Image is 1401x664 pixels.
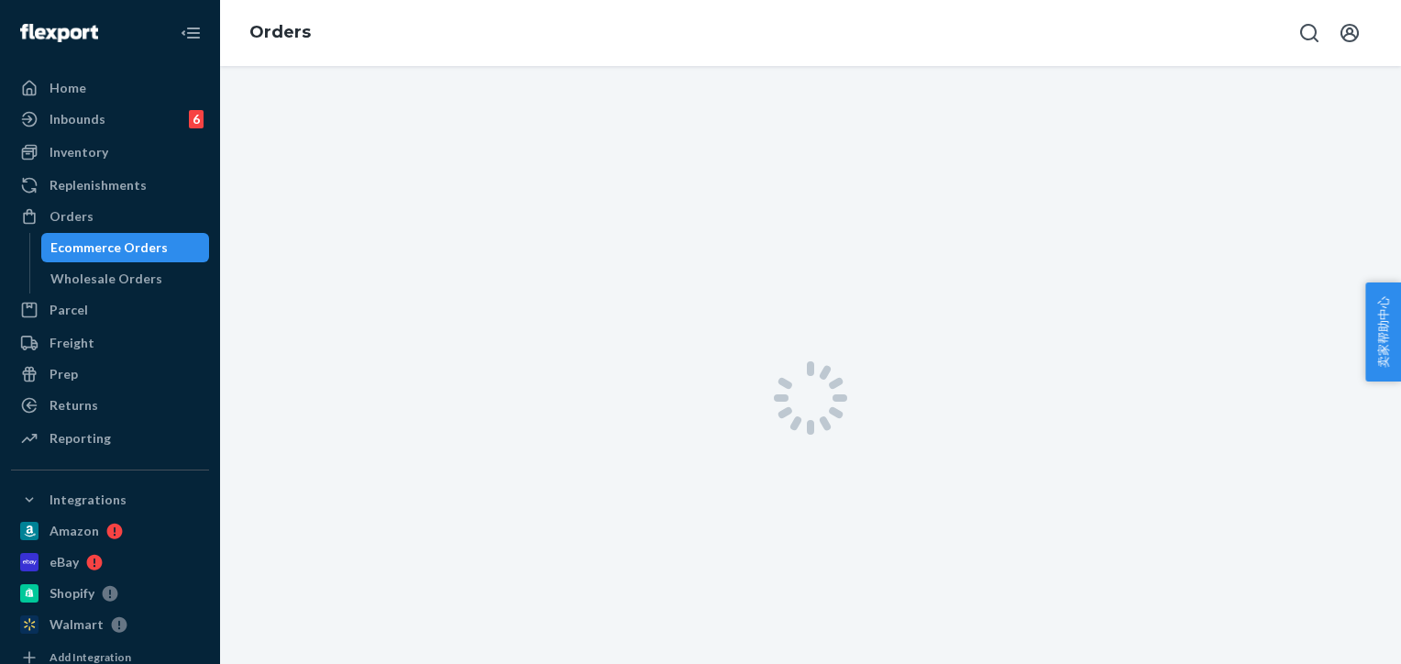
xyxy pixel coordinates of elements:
a: Prep [11,360,209,389]
div: Integrations [50,491,127,509]
div: eBay [50,553,79,571]
a: Amazon [11,516,209,546]
button: Integrations [11,485,209,515]
a: Returns [11,391,209,420]
a: Inventory [11,138,209,167]
div: Wholesale Orders [50,270,162,288]
a: Reporting [11,424,209,453]
a: Orders [249,22,311,42]
a: Parcel [11,295,209,325]
div: Prep [50,365,78,383]
div: Home [50,79,86,97]
a: Orders [11,202,209,231]
a: Ecommerce Orders [41,233,210,262]
a: Inbounds6 [11,105,209,134]
button: Close Navigation [172,15,209,51]
a: Home [11,73,209,103]
a: Freight [11,328,209,358]
img: Flexport logo [20,24,98,42]
div: Shopify [50,584,94,603]
div: Freight [50,334,94,352]
button: 卖家帮助中心 [1365,282,1401,382]
div: Replenishments [50,176,147,194]
div: Parcel [50,301,88,319]
div: Walmart [50,615,104,634]
a: Walmart [11,610,209,639]
a: Shopify [11,579,209,608]
div: Reporting [50,429,111,448]
div: Returns [50,396,98,415]
div: 6 [189,110,204,128]
button: Open Search Box [1291,15,1328,51]
div: Orders [50,207,94,226]
div: Ecommerce Orders [50,238,168,257]
button: Open account menu [1331,15,1368,51]
div: Amazon [50,522,99,540]
ol: breadcrumbs [235,6,325,60]
div: Inbounds [50,110,105,128]
div: Inventory [50,143,108,161]
a: Wholesale Orders [41,264,210,293]
a: eBay [11,548,209,577]
a: Replenishments [11,171,209,200]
